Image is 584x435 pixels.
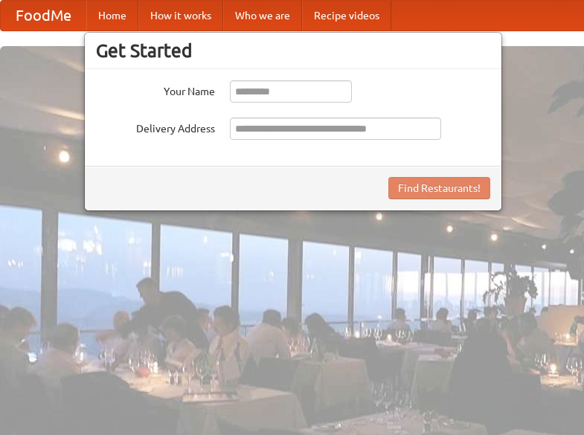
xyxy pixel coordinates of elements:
[138,1,223,30] a: How it works
[96,117,215,136] label: Delivery Address
[96,80,215,99] label: Your Name
[388,177,490,199] button: Find Restaurants!
[86,1,138,30] a: Home
[223,1,302,30] a: Who we are
[1,1,86,30] a: FoodMe
[96,39,490,62] h3: Get Started
[302,1,391,30] a: Recipe videos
